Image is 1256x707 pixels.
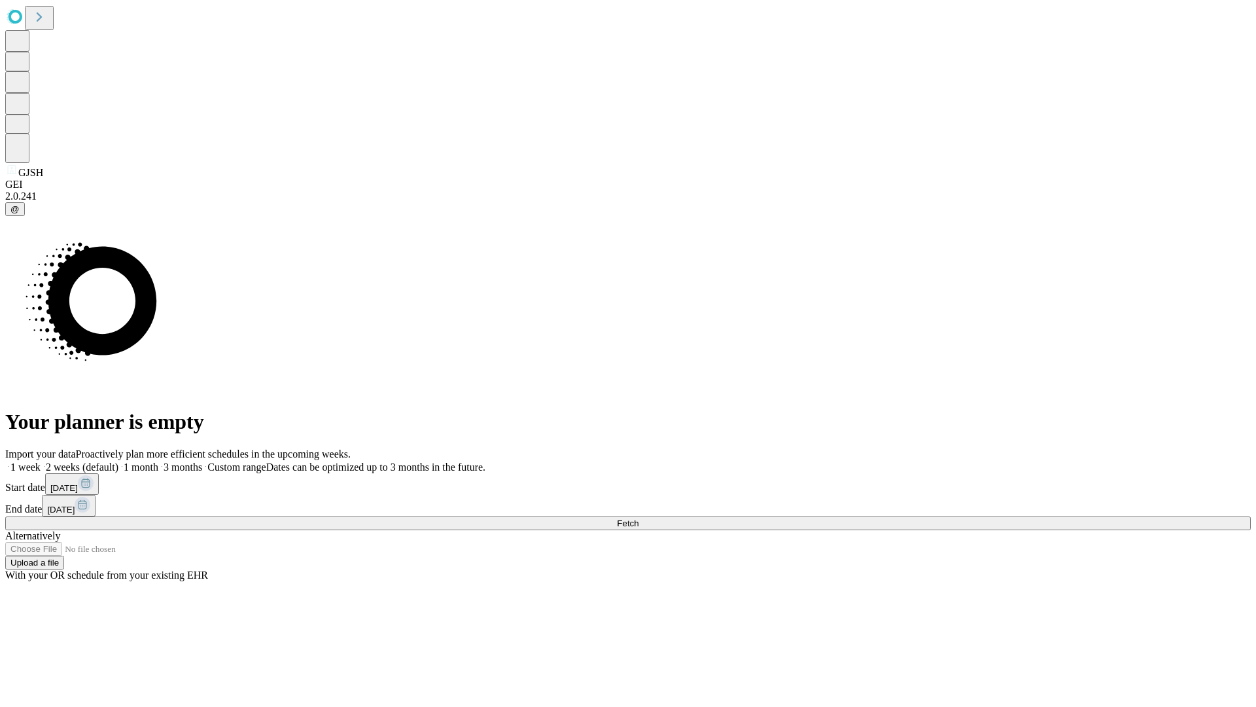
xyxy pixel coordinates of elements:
span: GJSH [18,167,43,178]
button: @ [5,202,25,216]
span: Fetch [617,518,638,528]
button: Fetch [5,517,1251,530]
span: Alternatively [5,530,60,541]
span: 1 month [124,462,158,473]
span: @ [10,204,20,214]
div: Start date [5,473,1251,495]
span: 3 months [164,462,202,473]
span: [DATE] [47,505,75,515]
div: End date [5,495,1251,517]
button: Upload a file [5,556,64,570]
span: 1 week [10,462,41,473]
span: [DATE] [50,483,78,493]
span: With your OR schedule from your existing EHR [5,570,208,581]
button: [DATE] [42,495,96,517]
span: Import your data [5,448,76,460]
span: Proactively plan more efficient schedules in the upcoming weeks. [76,448,351,460]
button: [DATE] [45,473,99,495]
h1: Your planner is empty [5,410,1251,434]
div: 2.0.241 [5,190,1251,202]
span: Custom range [207,462,266,473]
span: 2 weeks (default) [46,462,118,473]
span: Dates can be optimized up to 3 months in the future. [266,462,485,473]
div: GEI [5,179,1251,190]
